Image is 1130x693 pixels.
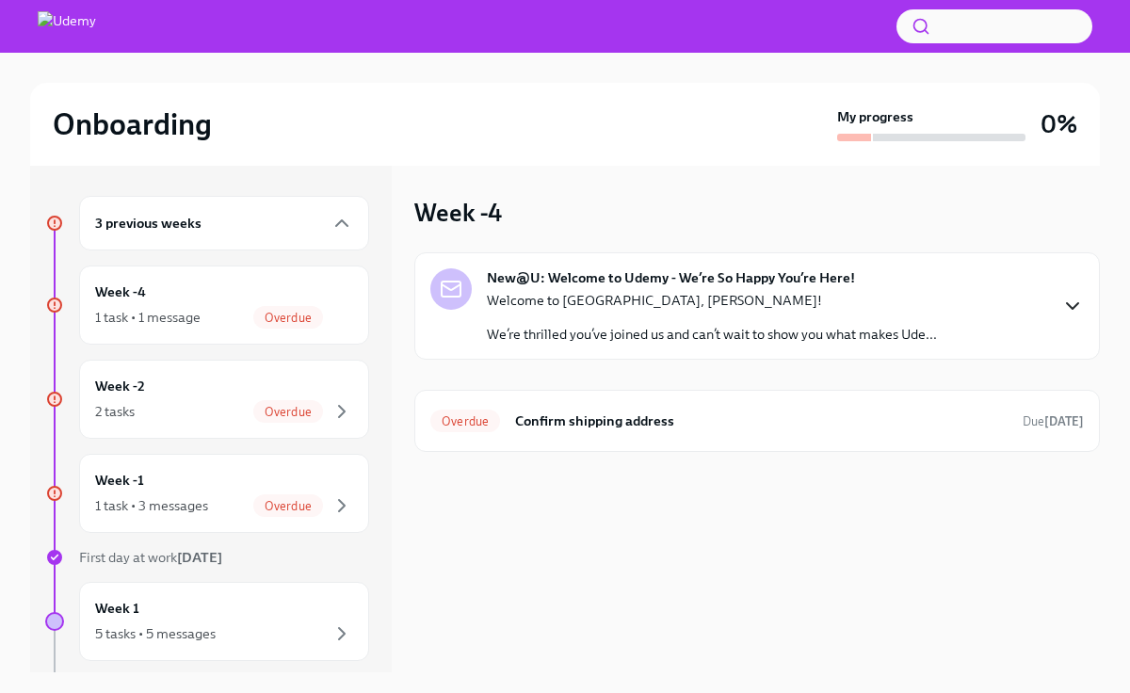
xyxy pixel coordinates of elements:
[95,308,201,327] div: 1 task • 1 message
[95,213,202,234] h6: 3 previous weeks
[45,360,369,439] a: Week -22 tasksOverdue
[45,582,369,661] a: Week 15 tasks • 5 messages
[95,282,146,302] h6: Week -4
[253,311,323,325] span: Overdue
[95,402,135,421] div: 2 tasks
[1044,414,1084,428] strong: [DATE]
[253,499,323,513] span: Overdue
[430,406,1084,436] a: OverdueConfirm shipping addressDue[DATE]
[95,624,216,643] div: 5 tasks • 5 messages
[837,107,913,126] strong: My progress
[45,548,369,567] a: First day at work[DATE]
[45,454,369,533] a: Week -11 task • 3 messagesOverdue
[253,405,323,419] span: Overdue
[487,325,937,344] p: We’re thrilled you’ve joined us and can’t wait to show you what makes Ude...
[95,470,144,491] h6: Week -1
[430,414,500,428] span: Overdue
[45,266,369,345] a: Week -41 task • 1 messageOverdue
[53,105,212,143] h2: Onboarding
[95,496,208,515] div: 1 task • 3 messages
[79,549,222,566] span: First day at work
[414,196,502,230] h3: Week -4
[487,291,937,310] p: Welcome to [GEOGRAPHIC_DATA], [PERSON_NAME]!
[1041,107,1077,141] h3: 0%
[79,196,369,250] div: 3 previous weeks
[95,598,139,619] h6: Week 1
[1023,414,1084,428] span: Due
[95,376,145,396] h6: Week -2
[487,268,855,287] strong: New@U: Welcome to Udemy - We’re So Happy You’re Here!
[515,411,1008,431] h6: Confirm shipping address
[38,11,96,41] img: Udemy
[1023,412,1084,430] span: September 13th, 2025 06:30
[177,549,222,566] strong: [DATE]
